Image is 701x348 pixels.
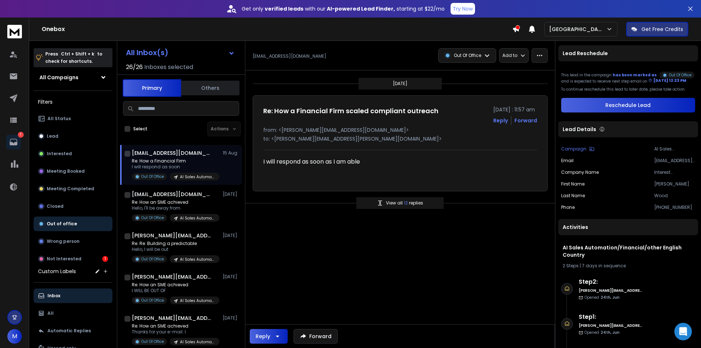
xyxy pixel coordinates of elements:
[654,193,695,199] p: Wood
[641,26,683,33] p: Get Free Credits
[45,50,102,65] p: Press to check for shortcuts.
[34,164,112,179] button: Meeting Booked
[47,168,85,174] p: Meeting Booked
[132,314,212,322] h1: [PERSON_NAME][EMAIL_ADDRESS][PERSON_NAME][DOMAIN_NAME]
[613,72,657,78] span: has been marked as
[294,329,338,344] button: Forward
[7,25,22,38] img: logo
[132,323,219,329] p: Re: How an SME achieved
[561,204,575,210] p: Phone
[47,186,94,192] p: Meeting Completed
[265,5,303,12] strong: verified leads
[263,157,482,181] div: I will respond as soon as I am able
[141,215,164,221] p: Out Of Office
[404,200,409,206] span: 12
[180,215,215,221] p: AI Sales Automation/SMEs/other English Country
[250,329,288,344] button: Reply
[132,199,219,205] p: Re: How an SME achieved
[585,295,620,300] p: Opened
[132,149,212,157] h1: [EMAIL_ADDRESS][DOMAIN_NAME]
[123,79,181,97] button: Primary
[327,5,395,12] strong: AI-powered Lead Finder,
[18,132,24,138] p: 1
[563,50,608,57] p: Lead Reschedule
[180,174,215,180] p: AI Sales Automation/Financial/other English Country
[263,135,537,142] p: to: <[PERSON_NAME][EMAIL_ADDRESS][PERSON_NAME][DOMAIN_NAME]>
[126,63,143,72] span: 26 / 26
[253,53,326,59] p: [EMAIL_ADDRESS][DOMAIN_NAME]
[549,26,606,33] p: [GEOGRAPHIC_DATA]
[102,256,108,262] div: 1
[223,315,239,321] p: [DATE]
[47,328,91,334] p: Automatic Replies
[141,174,164,179] p: Out Of Office
[654,204,695,210] p: [PHONE_NUMBER]
[393,81,407,87] p: [DATE]
[132,164,219,170] p: I will respond as soon
[563,263,579,269] span: 2 Steps
[47,221,77,227] p: Out of office
[132,241,219,246] p: Re: Re: Building a predictable
[34,306,112,321] button: All
[654,158,695,164] p: [EMAIL_ADDRESS][DOMAIN_NAME]
[39,74,78,81] h1: All Campaigns
[47,293,60,299] p: Inbox
[34,70,112,85] button: All Campaigns
[585,330,620,335] p: Opened
[132,273,212,280] h1: [PERSON_NAME][EMAIL_ADDRESS][DOMAIN_NAME]
[60,50,95,58] span: Ctrl + Shift + k
[263,126,537,134] p: from: <[PERSON_NAME][EMAIL_ADDRESS][DOMAIN_NAME]>
[6,135,21,149] a: 1
[42,25,512,34] h1: Onebox
[451,3,475,15] button: Try Now
[561,169,599,175] p: Company Name
[47,203,64,209] p: Closed
[181,80,240,96] button: Others
[47,256,81,262] p: Not Interested
[582,263,626,269] span: 7 days in sequence
[120,45,241,60] button: All Inbox(s)
[674,323,692,340] div: Open Intercom Messenger
[386,200,423,206] p: View all replies
[579,323,643,328] h6: [PERSON_NAME][EMAIL_ADDRESS][PERSON_NAME][DOMAIN_NAME]
[141,339,164,344] p: Out Of Office
[563,263,694,269] div: |
[132,191,212,198] h1: [EMAIL_ADDRESS][DOMAIN_NAME]
[47,116,71,122] p: All Status
[47,310,54,316] p: All
[141,256,164,262] p: Out Of Office
[7,329,22,344] button: M
[453,5,473,12] p: Try Now
[34,146,112,161] button: Interested
[47,133,58,139] p: Lead
[180,298,215,303] p: AI Sales Automation/SMEs/other English Country
[47,238,80,244] p: Wrong person
[133,126,148,132] label: Select
[242,5,445,12] p: Get only with our starting at $22/mo
[132,158,219,164] p: Re: How a Financial Firm
[654,181,695,187] p: [PERSON_NAME]
[561,158,574,164] p: Email
[47,151,72,157] p: Interested
[256,333,270,340] div: Reply
[34,129,112,144] button: Lead
[601,295,620,300] span: 24th, Jun
[132,282,219,288] p: Re: How an SME achieved
[514,117,537,124] div: Forward
[561,181,585,187] p: First Name
[654,169,695,175] p: Interest Advantage Mortgage Ltd
[454,53,481,58] p: Out Of Office
[493,117,508,124] button: Reply
[654,146,695,152] p: AI Sales Automation/Financial/other English Country
[132,246,219,252] p: Hello, I will be out
[223,233,239,238] p: [DATE]
[561,146,594,152] button: Campaign
[561,146,586,152] p: Campaign
[34,181,112,196] button: Meeting Completed
[132,288,219,294] p: I WILL BE OUT OF
[141,298,164,303] p: Out Of Office
[223,274,239,280] p: [DATE]
[558,219,698,235] div: Activities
